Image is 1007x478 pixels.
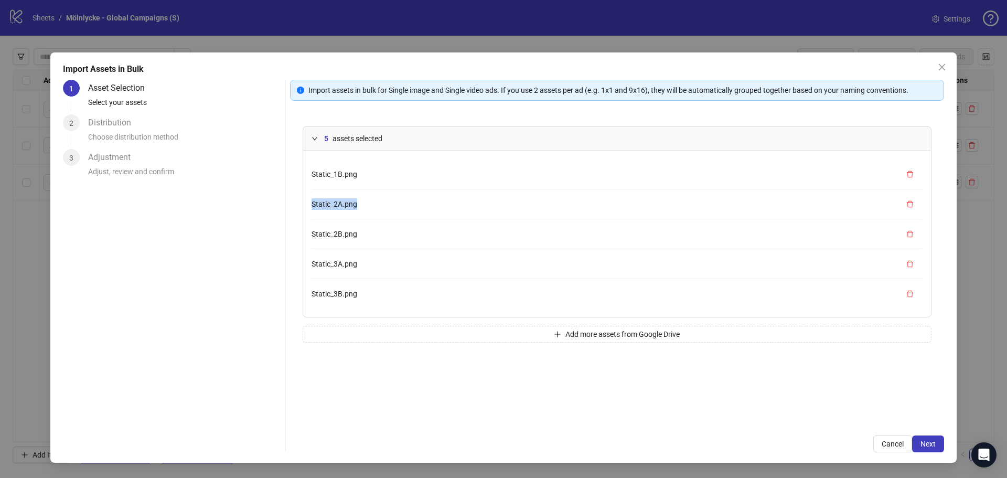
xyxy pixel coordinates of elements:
[312,290,357,298] span: Static_3B.png
[906,171,914,178] span: delete
[303,326,931,343] button: Add more assets from Google Drive
[69,154,73,162] span: 3
[312,260,357,268] span: Static_3A.png
[333,133,382,144] span: assets selected
[906,200,914,208] span: delete
[88,149,139,166] div: Adjustment
[912,435,944,452] button: Next
[88,131,281,149] div: Choose distribution method
[873,435,912,452] button: Cancel
[88,114,140,131] div: Distribution
[88,97,281,114] div: Select your assets
[88,166,281,184] div: Adjust, review and confirm
[303,126,931,151] div: 5assets selected
[906,230,914,238] span: delete
[324,133,328,144] span: 5
[920,440,936,448] span: Next
[312,170,357,178] span: Static_1B.png
[882,440,904,448] span: Cancel
[308,84,937,96] div: Import assets in bulk for Single image and Single video ads. If you use 2 assets per ad (e.g. 1x1...
[297,87,304,94] span: info-circle
[938,63,946,71] span: close
[971,442,997,468] div: Open Intercom Messenger
[312,135,318,142] span: expanded
[69,119,73,128] span: 2
[934,59,950,76] button: Close
[565,330,680,338] span: Add more assets from Google Drive
[906,260,914,268] span: delete
[906,290,914,298] span: delete
[63,63,944,76] div: Import Assets in Bulk
[554,331,561,338] span: plus
[312,230,357,238] span: Static_2B.png
[312,200,357,208] span: Static_2A.png
[88,80,153,97] div: Asset Selection
[69,84,73,93] span: 1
